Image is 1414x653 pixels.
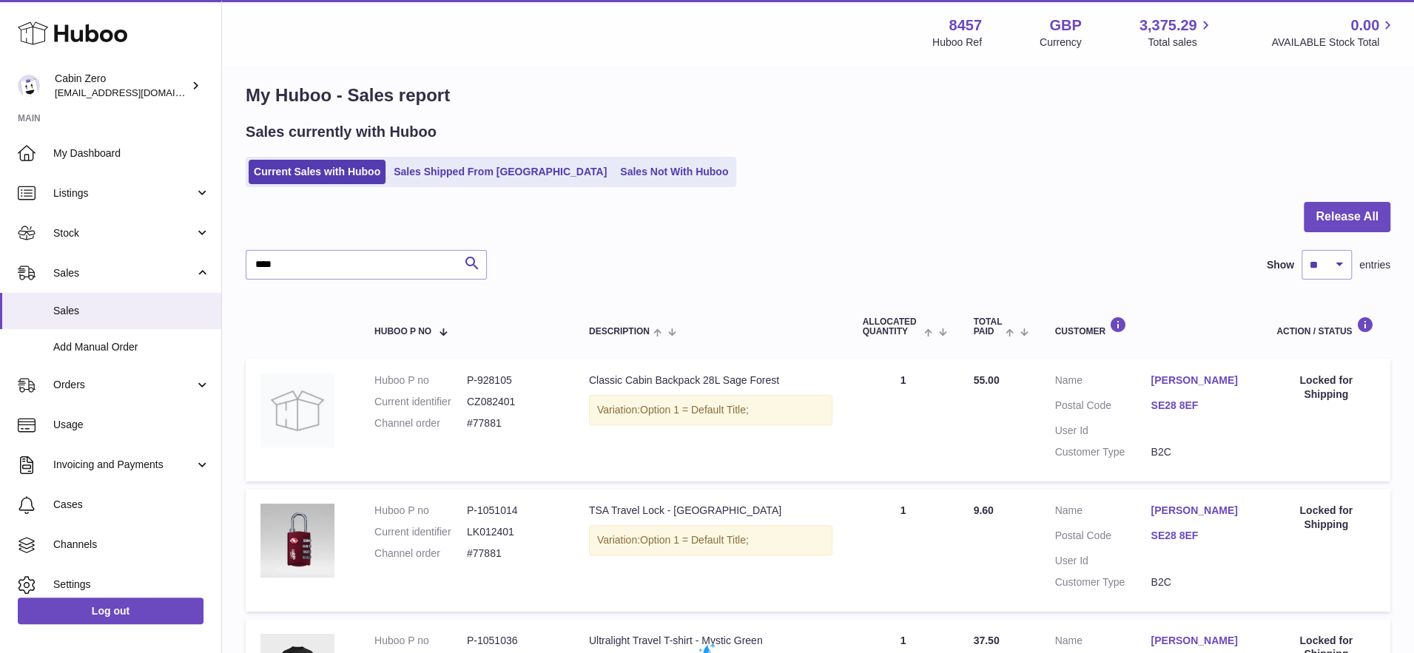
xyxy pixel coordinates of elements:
[1054,575,1151,589] dt: Customer Type
[1151,634,1247,648] a: [PERSON_NAME]
[467,634,559,648] dd: P-1051036
[1054,554,1151,568] dt: User Id
[55,87,218,98] span: [EMAIL_ADDRESS][DOMAIN_NAME]
[1054,445,1151,459] dt: Customer Type
[1276,373,1376,402] div: Locked for Shipping
[374,504,467,518] dt: Huboo P no
[374,416,467,430] dt: Channel order
[1151,373,1247,388] a: [PERSON_NAME]
[1148,35,1213,50] span: Total sales
[53,378,195,392] span: Orders
[246,122,437,142] h2: Sales currently with Huboo
[1151,504,1247,518] a: [PERSON_NAME]
[55,72,188,100] div: Cabin Zero
[53,186,195,200] span: Listings
[1049,16,1081,35] strong: GBP
[53,304,210,318] span: Sales
[1139,16,1197,35] span: 3,375.29
[53,498,210,512] span: Cases
[374,525,467,539] dt: Current identifier
[589,504,833,518] div: TSA Travel Lock - [GEOGRAPHIC_DATA]
[1054,424,1151,438] dt: User Id
[467,504,559,518] dd: P-1051014
[374,327,431,336] span: Huboo P no
[18,75,40,97] img: huboo@cabinzero.com
[1054,504,1151,521] dt: Name
[1359,258,1390,272] span: entries
[1151,399,1247,413] a: SE28 8EF
[589,395,833,425] div: Variation:
[1271,16,1396,50] a: 0.00 AVAILABLE Stock Total
[1139,16,1214,50] a: 3,375.29 Total sales
[973,317,1002,336] span: Total paid
[932,35,982,50] div: Huboo Ref
[1151,529,1247,543] a: SE28 8EF
[260,373,334,447] img: no-photo.jpg
[640,404,749,416] span: Option 1 = Default Title;
[53,578,210,592] span: Settings
[1271,35,1396,50] span: AVAILABLE Stock Total
[374,373,467,388] dt: Huboo P no
[53,418,210,432] span: Usage
[1304,202,1390,232] button: Release All
[53,538,210,552] span: Channels
[53,266,195,280] span: Sales
[467,373,559,388] dd: P-928105
[1054,529,1151,547] dt: Postal Code
[973,635,999,646] span: 37.50
[1267,258,1294,272] label: Show
[589,373,833,388] div: Classic Cabin Backpack 28L Sage Forest
[53,340,210,354] span: Add Manual Order
[467,395,559,409] dd: CZ082401
[1276,504,1376,532] div: Locked for Shipping
[1054,634,1151,652] dt: Name
[1054,399,1151,416] dt: Postal Code
[260,504,334,578] img: MIAMI_MAGENTA0001_e20a3c7a-df0d-419b-977b-6383afd7144e.webp
[1054,373,1151,391] dt: Name
[862,317,920,336] span: ALLOCATED Quantity
[467,547,559,561] dd: #77881
[589,525,833,555] div: Variation:
[640,534,749,546] span: Option 1 = Default Title;
[1151,575,1247,589] dd: B2C
[53,146,210,160] span: My Dashboard
[589,327,650,336] span: Description
[847,359,958,481] td: 1
[1054,317,1247,336] div: Customer
[374,395,467,409] dt: Current identifier
[18,598,203,624] a: Log out
[1276,317,1376,336] div: Action / Status
[249,160,386,184] a: Current Sales with Huboo
[1040,35,1082,50] div: Currency
[467,525,559,539] dd: LK012401
[973,374,999,386] span: 55.00
[374,634,467,648] dt: Huboo P no
[388,160,612,184] a: Sales Shipped From [GEOGRAPHIC_DATA]
[1151,445,1247,459] dd: B2C
[847,489,958,612] td: 1
[246,84,1390,107] h1: My Huboo - Sales report
[1350,16,1379,35] span: 0.00
[467,416,559,430] dd: #77881
[53,226,195,240] span: Stock
[949,16,982,35] strong: 8457
[615,160,733,184] a: Sales Not With Huboo
[374,547,467,561] dt: Channel order
[53,458,195,472] span: Invoicing and Payments
[589,634,833,648] div: Ultralight Travel T-shirt - Mystic Green
[973,504,993,516] span: 9.60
